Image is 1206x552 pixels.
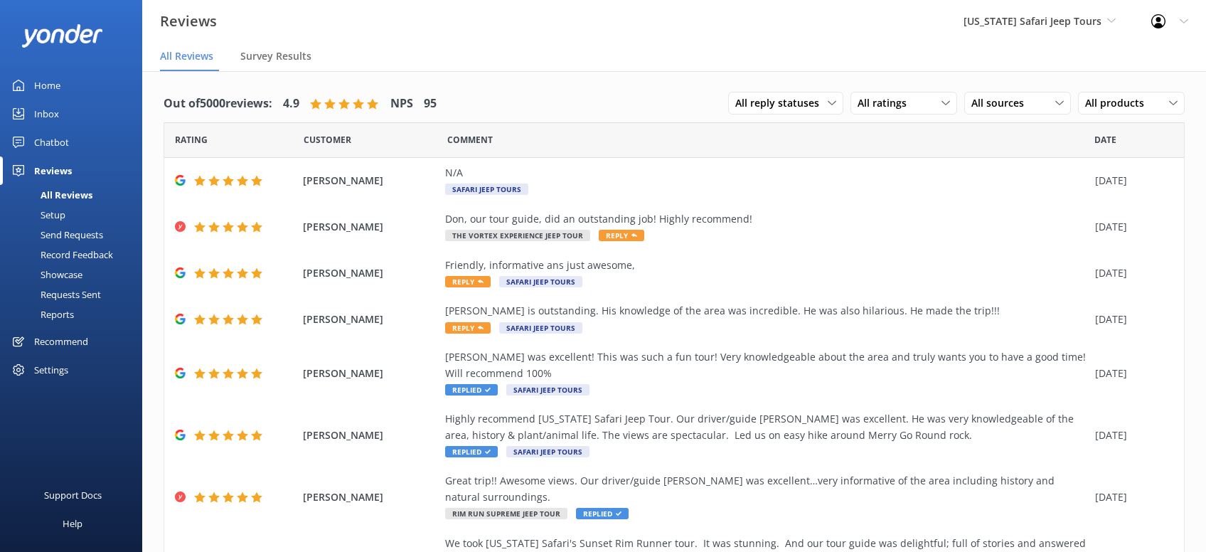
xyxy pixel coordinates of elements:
[424,95,437,113] h4: 95
[9,285,142,304] a: Requests Sent
[1095,366,1166,381] div: [DATE]
[9,205,142,225] a: Setup
[303,219,438,235] span: [PERSON_NAME]
[9,285,101,304] div: Requests Sent
[34,128,69,156] div: Chatbot
[44,481,102,509] div: Support Docs
[964,14,1101,28] span: [US_STATE] Safari Jeep Tours
[445,446,498,457] span: Replied
[175,133,208,147] span: Date
[1095,428,1166,443] div: [DATE]
[9,185,142,205] a: All Reviews
[735,95,828,111] span: All reply statuses
[1095,219,1166,235] div: [DATE]
[9,265,142,285] a: Showcase
[445,411,1088,443] div: Highly recommend [US_STATE] Safari Jeep Tour. Our driver/guide [PERSON_NAME] was excellent. He wa...
[9,205,65,225] div: Setup
[34,356,68,384] div: Settings
[1094,133,1116,147] span: Date
[445,473,1088,505] div: Great trip!! Awesome views. Our driver/guide [PERSON_NAME] was excellent…very informative of the ...
[9,225,142,245] a: Send Requests
[599,230,644,241] span: Reply
[164,95,272,113] h4: Out of 5000 reviews:
[303,366,438,381] span: [PERSON_NAME]
[9,185,92,205] div: All Reviews
[1095,489,1166,505] div: [DATE]
[445,211,1088,227] div: Don, our tour guide, did an outstanding job! Highly recommend!
[21,24,103,48] img: yonder-white-logo.png
[576,508,629,519] span: Replied
[9,245,113,265] div: Record Feedback
[445,384,498,396] span: Replied
[303,428,438,443] span: [PERSON_NAME]
[9,245,142,265] a: Record Feedback
[63,509,82,538] div: Help
[506,446,589,457] span: Safari Jeep Tours
[1095,173,1166,189] div: [DATE]
[445,258,1088,273] div: Friendly, informative ans just awesome,
[9,225,103,245] div: Send Requests
[858,95,915,111] span: All ratings
[390,95,413,113] h4: NPS
[303,312,438,327] span: [PERSON_NAME]
[445,349,1088,381] div: [PERSON_NAME] was excellent! This was such a fun tour! Very knowledgeable about the area and trul...
[9,304,74,324] div: Reports
[445,165,1088,181] div: N/A
[9,265,82,285] div: Showcase
[1095,312,1166,327] div: [DATE]
[445,508,567,519] span: Rim Run Supreme Jeep Tour
[34,71,60,100] div: Home
[971,95,1032,111] span: All sources
[160,49,213,63] span: All Reviews
[506,384,589,396] span: Safari Jeep Tours
[303,265,438,281] span: [PERSON_NAME]
[303,173,438,189] span: [PERSON_NAME]
[445,322,491,334] span: Reply
[445,184,528,195] span: Safari Jeep Tours
[445,230,590,241] span: The Vortex Experience Jeep Tour
[445,276,491,287] span: Reply
[34,156,72,185] div: Reviews
[1095,265,1166,281] div: [DATE]
[1085,95,1153,111] span: All products
[304,133,351,147] span: Date
[34,100,59,128] div: Inbox
[499,322,582,334] span: Safari Jeep Tours
[283,95,299,113] h4: 4.9
[9,304,142,324] a: Reports
[34,327,88,356] div: Recommend
[240,49,311,63] span: Survey Results
[445,303,1088,319] div: [PERSON_NAME] is outstanding. His knowledge of the area was incredible. He was also hilarious. He...
[499,276,582,287] span: Safari Jeep Tours
[303,489,438,505] span: [PERSON_NAME]
[160,10,217,33] h3: Reviews
[447,133,493,147] span: Question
